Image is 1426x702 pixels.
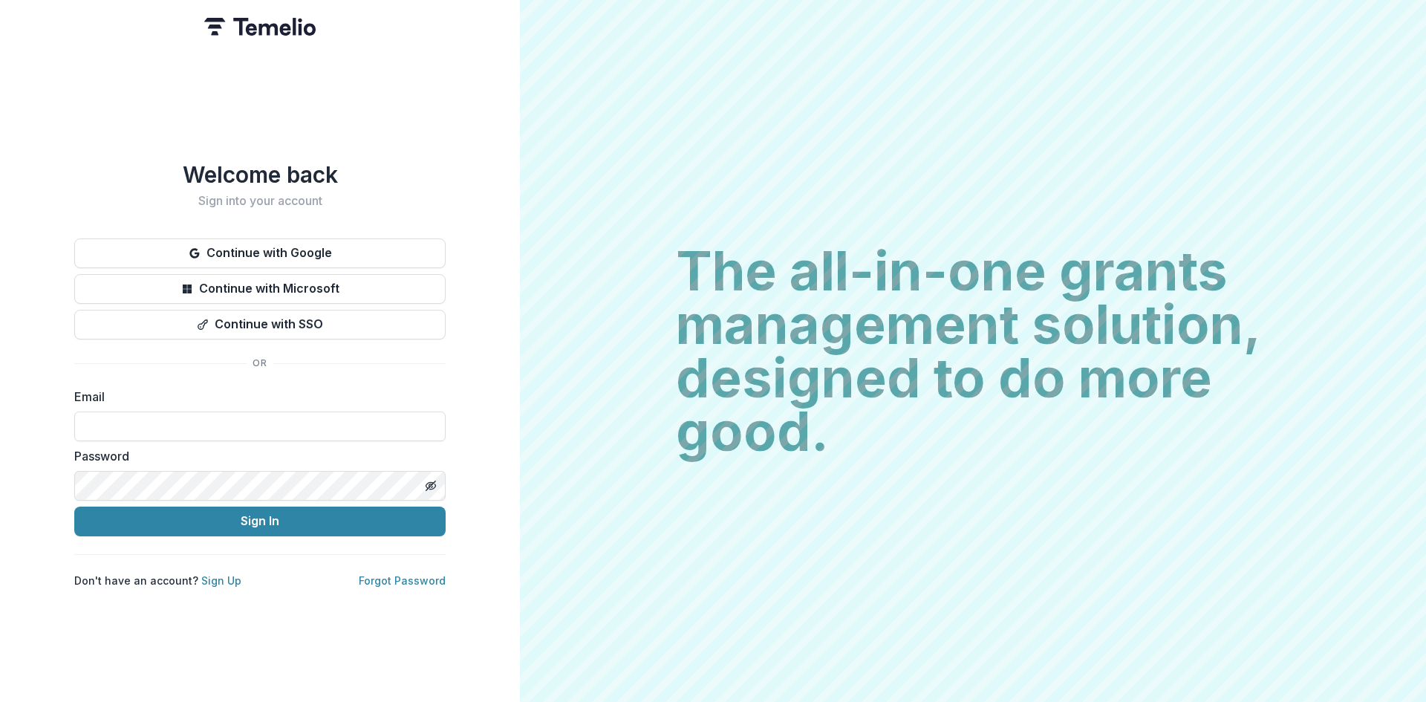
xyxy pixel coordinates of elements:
button: Continue with Google [74,238,446,268]
button: Continue with SSO [74,310,446,339]
h2: Sign into your account [74,194,446,208]
a: Forgot Password [359,574,446,587]
h1: Welcome back [74,161,446,188]
button: Toggle password visibility [419,474,443,498]
button: Continue with Microsoft [74,274,446,304]
a: Sign Up [201,574,241,587]
label: Email [74,388,437,406]
button: Sign In [74,507,446,536]
img: Temelio [204,18,316,36]
p: Don't have an account? [74,573,241,588]
label: Password [74,447,437,465]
